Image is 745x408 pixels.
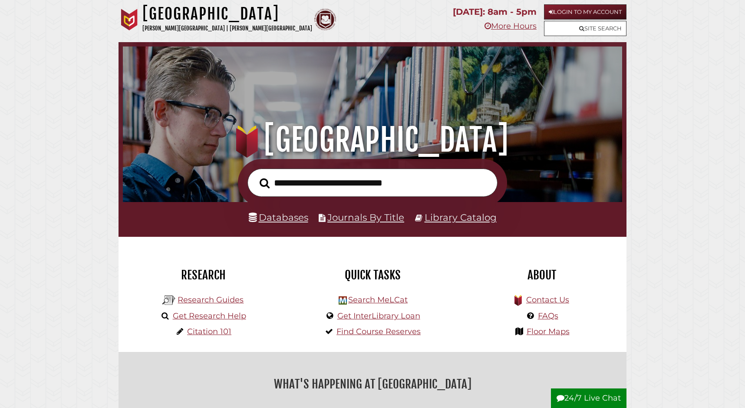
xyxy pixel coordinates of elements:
[142,4,312,23] h1: [GEOGRAPHIC_DATA]
[336,327,421,336] a: Find Course Reserves
[327,212,404,223] a: Journals By Title
[294,268,451,282] h2: Quick Tasks
[125,374,620,394] h2: What's Happening at [GEOGRAPHIC_DATA]
[173,311,246,321] a: Get Research Help
[178,295,244,305] a: Research Guides
[314,9,336,30] img: Calvin Theological Seminary
[538,311,558,321] a: FAQs
[425,212,497,223] a: Library Catalog
[337,311,420,321] a: Get InterLibrary Loan
[142,23,312,33] p: [PERSON_NAME][GEOGRAPHIC_DATA] | [PERSON_NAME][GEOGRAPHIC_DATA]
[485,21,537,31] a: More Hours
[464,268,620,282] h2: About
[249,212,308,223] a: Databases
[134,121,611,159] h1: [GEOGRAPHIC_DATA]
[544,21,626,36] a: Site Search
[187,327,231,336] a: Citation 101
[526,295,569,305] a: Contact Us
[544,4,626,20] a: Login to My Account
[260,178,270,189] i: Search
[162,294,175,307] img: Hekman Library Logo
[527,327,570,336] a: Floor Maps
[119,9,140,30] img: Calvin University
[255,176,274,191] button: Search
[339,296,347,305] img: Hekman Library Logo
[453,4,537,20] p: [DATE]: 8am - 5pm
[125,268,281,282] h2: Research
[348,295,408,305] a: Search MeLCat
